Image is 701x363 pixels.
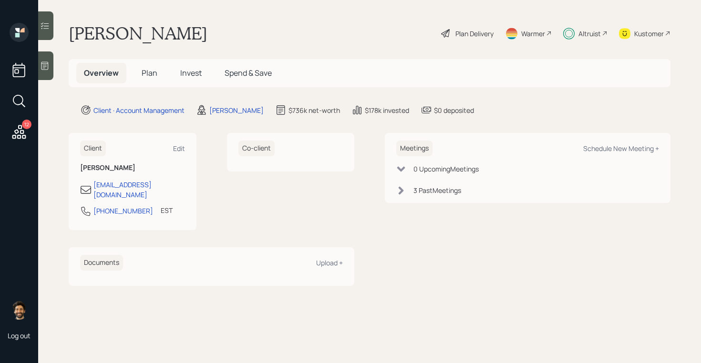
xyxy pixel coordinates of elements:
div: Altruist [578,29,601,39]
div: Upload + [316,258,343,267]
div: $736k net-worth [289,105,340,115]
div: Warmer [521,29,545,39]
div: [PHONE_NUMBER] [93,206,153,216]
h6: Meetings [396,141,433,156]
h6: Documents [80,255,123,271]
div: Log out [8,331,31,340]
h6: Client [80,141,106,156]
div: Kustomer [634,29,664,39]
div: $178k invested [365,105,409,115]
div: Client · Account Management [93,105,185,115]
div: 12 [22,120,31,129]
h6: [PERSON_NAME] [80,164,185,172]
div: 3 Past Meeting s [413,185,461,195]
div: $0 deposited [434,105,474,115]
div: Edit [173,144,185,153]
h1: [PERSON_NAME] [69,23,207,44]
div: [PERSON_NAME] [209,105,264,115]
div: Plan Delivery [455,29,494,39]
div: [EMAIL_ADDRESS][DOMAIN_NAME] [93,180,185,200]
h6: Co-client [238,141,275,156]
span: Spend & Save [225,68,272,78]
img: eric-schwartz-headshot.png [10,301,29,320]
div: Schedule New Meeting + [583,144,659,153]
span: Invest [180,68,202,78]
div: 0 Upcoming Meeting s [413,164,479,174]
div: EST [161,205,173,215]
span: Plan [142,68,157,78]
span: Overview [84,68,119,78]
